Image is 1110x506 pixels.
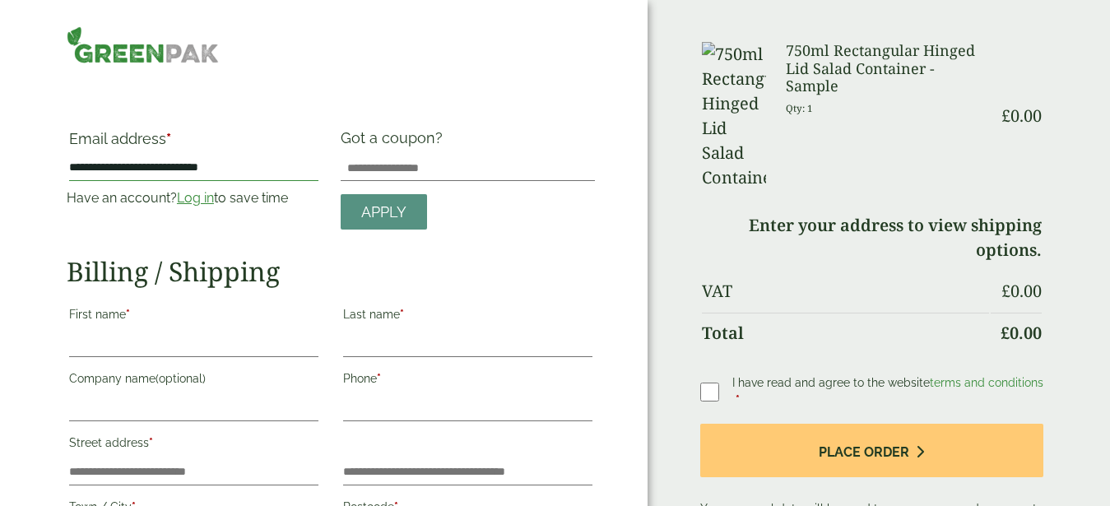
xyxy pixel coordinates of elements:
bdi: 0.00 [1001,104,1042,127]
abbr: required [126,308,130,321]
abbr: required [149,436,153,449]
th: Total [702,313,989,353]
h2: Billing / Shipping [67,256,595,287]
span: £ [1001,280,1010,302]
p: Have an account? to save time [67,188,321,208]
bdi: 0.00 [1001,322,1042,344]
a: Log in [177,190,214,206]
label: Last name [343,303,592,331]
button: Place order [700,424,1043,477]
h3: 750ml Rectangular Hinged Lid Salad Container - Sample [786,42,989,95]
label: First name [69,303,318,331]
a: Apply [341,194,427,230]
small: Qty: 1 [786,102,813,114]
abbr: required [377,372,381,385]
th: VAT [702,272,989,311]
td: Enter your address to view shipping options. [702,206,1042,270]
img: GreenPak Supplies [67,26,219,63]
img: 750ml Rectangular Hinged Lid Salad Container [702,42,766,190]
abbr: required [166,130,171,147]
span: £ [1001,104,1010,127]
bdi: 0.00 [1001,280,1042,302]
a: terms and conditions [930,376,1043,389]
abbr: required [736,393,740,406]
span: I have read and agree to the website [732,376,1043,389]
label: Street address [69,431,318,459]
abbr: required [400,308,404,321]
span: £ [1001,322,1010,344]
label: Phone [343,367,592,395]
span: Apply [361,203,406,221]
label: Email address [69,132,318,155]
label: Company name [69,367,318,395]
span: (optional) [156,372,206,385]
label: Got a coupon? [341,129,449,155]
